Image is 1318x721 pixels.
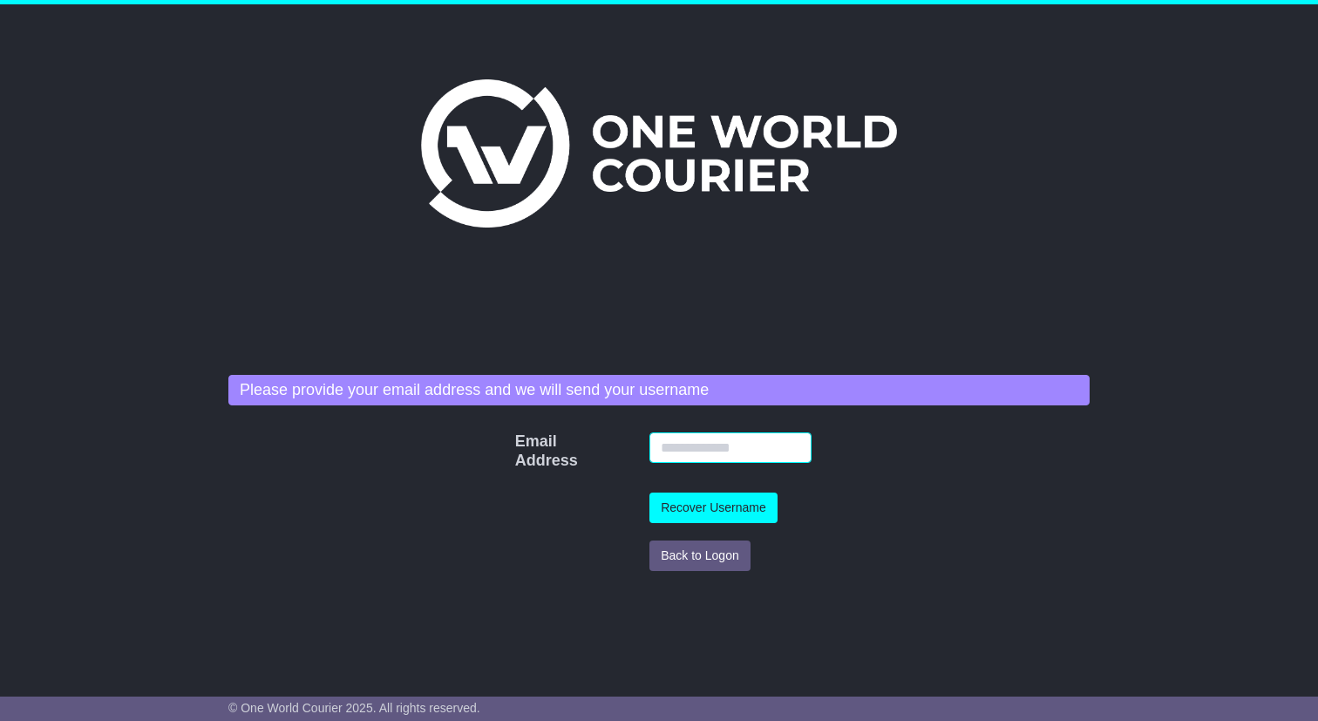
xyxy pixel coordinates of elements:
[421,79,897,228] img: One World
[228,375,1090,406] div: Please provide your email address and we will send your username
[506,432,538,470] label: Email Address
[228,701,480,715] span: © One World Courier 2025. All rights reserved.
[649,493,778,523] button: Recover Username
[649,541,751,571] button: Back to Logon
